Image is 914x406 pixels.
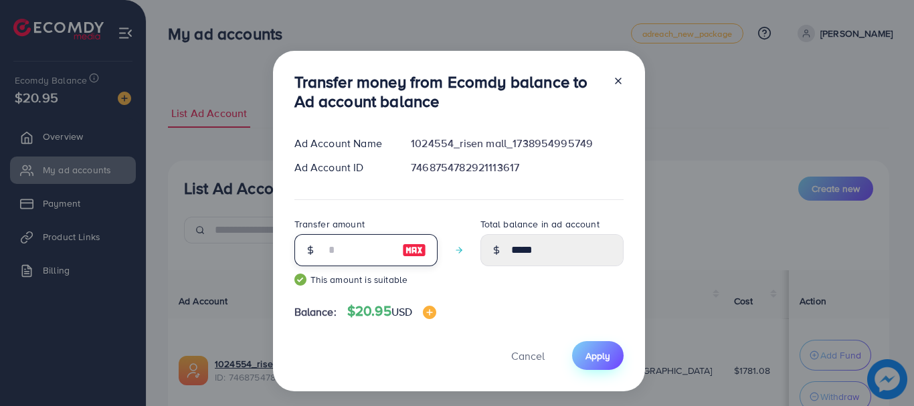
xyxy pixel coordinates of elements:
label: Total balance in ad account [480,217,600,231]
span: Balance: [294,304,337,320]
button: Apply [572,341,624,370]
small: This amount is suitable [294,273,438,286]
button: Cancel [494,341,561,370]
div: 1024554_risen mall_1738954995749 [400,136,634,151]
h3: Transfer money from Ecomdy balance to Ad account balance [294,72,602,111]
h4: $20.95 [347,303,436,320]
img: image [423,306,436,319]
div: Ad Account Name [284,136,401,151]
div: 7468754782921113617 [400,160,634,175]
span: Apply [585,349,610,363]
img: image [402,242,426,258]
div: Ad Account ID [284,160,401,175]
label: Transfer amount [294,217,365,231]
span: USD [391,304,412,319]
span: Cancel [511,348,545,363]
img: guide [294,274,306,286]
